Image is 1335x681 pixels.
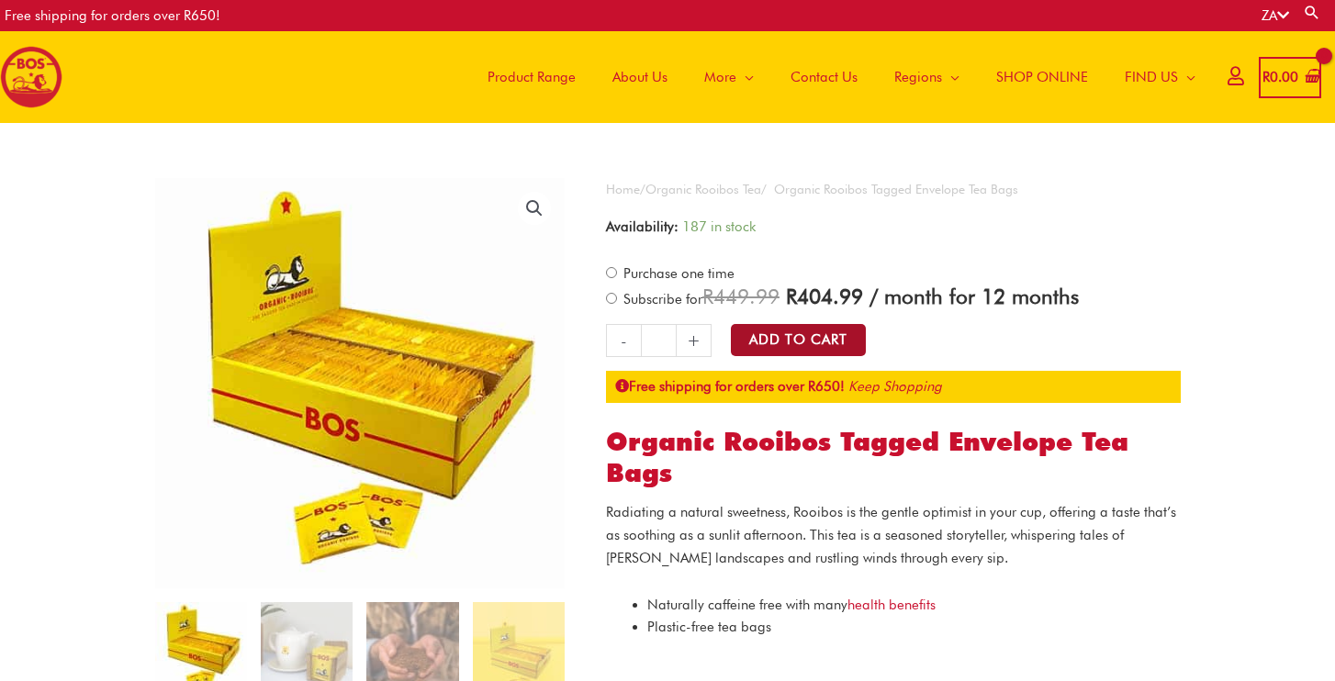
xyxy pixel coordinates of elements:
strong: Free shipping for orders over R650! [615,378,845,395]
a: - [606,324,641,357]
a: View full-screen image gallery [518,192,551,225]
span: / month for 12 months [869,284,1079,308]
span: Availability: [606,218,679,235]
a: More [686,31,772,123]
span: About Us [612,50,667,105]
span: 449.99 [702,284,780,308]
h1: Organic Rooibos Tagged Envelope Tea Bags [606,427,1181,488]
span: R [1262,69,1270,85]
a: Keep Shopping [848,378,942,395]
input: Product quantity [641,324,677,357]
span: Plastic-free tea bags [647,619,771,635]
span: More [704,50,736,105]
p: Radiating a natural sweetness, Rooibos is the gentle optimist in your cup, offering a taste that’... [606,501,1181,569]
span: R [786,284,797,308]
span: Contact Us [791,50,858,105]
a: Product Range [469,31,594,123]
span: SHOP ONLINE [996,50,1088,105]
button: Add to Cart [731,324,866,356]
span: FIND US [1125,50,1178,105]
span: Product Range [488,50,576,105]
input: Purchase one time [606,267,617,278]
span: R [702,284,713,308]
a: Contact Us [772,31,876,123]
input: Subscribe for / month for 12 months [606,293,617,304]
a: health benefits [847,597,936,613]
a: Home [606,182,640,196]
a: + [677,324,712,357]
a: Regions [876,31,978,123]
span: 187 in stock [682,218,756,235]
span: Subscribe for [621,291,1079,307]
a: View Shopping Cart, empty [1259,57,1321,98]
a: ZA [1262,7,1289,24]
span: Regions [894,50,942,105]
a: SHOP ONLINE [978,31,1106,123]
nav: Site Navigation [455,31,1214,123]
bdi: 0.00 [1262,69,1298,85]
span: Naturally caffeine free with many [647,597,936,613]
a: Search button [1303,4,1321,21]
nav: Breadcrumb [606,178,1181,201]
span: Purchase one time [621,265,735,282]
a: Organic Rooibos Tea [645,182,761,196]
span: 404.99 [786,284,863,308]
a: About Us [594,31,686,123]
